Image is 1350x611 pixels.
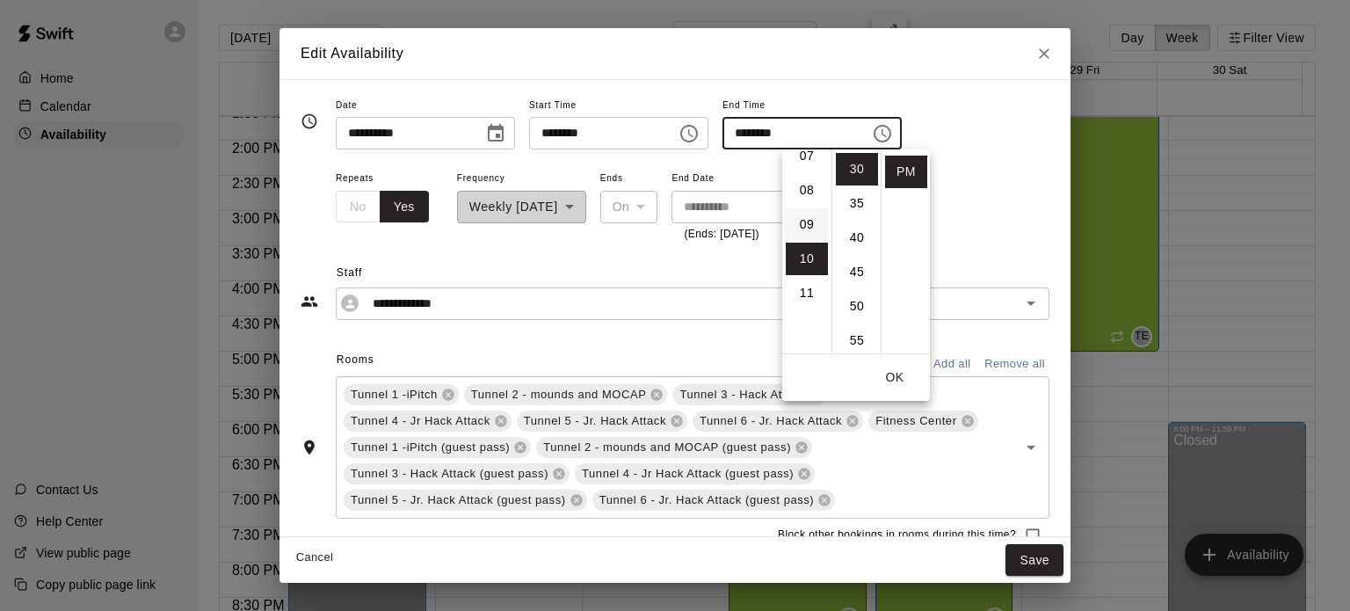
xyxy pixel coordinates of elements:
[868,411,977,432] div: Fitness Center
[778,527,1016,544] span: Block other bookings in rooms during this time?
[344,437,531,458] div: Tunnel 1 -iPitch (guest pass)
[344,465,555,483] span: Tunnel 3 - Hack Attack (guest pass)
[536,437,812,458] div: Tunnel 2 - mounds and MOCAP (guest pass)
[671,167,847,191] span: End Date
[836,187,878,220] li: 35 minutes
[478,116,513,151] button: Choose date, selected date is Aug 28, 2025
[836,256,878,288] li: 45 minutes
[457,167,586,191] span: Frequency
[786,174,828,207] li: 8 hours
[867,361,923,394] button: OK
[836,290,878,323] li: 50 minutes
[722,94,902,118] span: End Time
[337,353,374,366] span: Rooms
[1019,291,1043,316] button: Open
[344,491,573,509] span: Tunnel 5 - Jr. Hack Attack (guest pass)
[1005,544,1063,577] button: Save
[380,191,429,223] button: Yes
[836,222,878,254] li: 40 minutes
[786,243,828,275] li: 10 hours
[337,259,1049,287] span: Staff
[301,42,403,65] h6: Edit Availability
[336,191,429,223] div: outlined button group
[344,490,587,511] div: Tunnel 5 - Jr. Hack Attack (guest pass)
[344,412,497,430] span: Tunnel 4 - Jr Hack Attack
[1019,435,1043,460] button: Open
[344,384,459,405] div: Tunnel 1 -iPitch
[693,412,849,430] span: Tunnel 6 - Jr. Hack Attack
[786,208,828,241] li: 9 hours
[301,293,318,310] svg: Staff
[881,149,930,353] ul: Select meridiem
[672,384,826,405] div: Tunnel 3 - Hack Attack
[684,226,835,244] p: (Ends: [DATE])
[592,490,836,511] div: Tunnel 6 - Jr. Hack Attack (guest pass)
[782,149,831,353] ul: Select hours
[301,113,318,130] svg: Timing
[836,324,878,357] li: 55 minutes
[924,351,980,378] button: Add all
[536,439,798,456] span: Tunnel 2 - mounds and MOCAP (guest pass)
[980,351,1049,378] button: Remove all
[575,465,801,483] span: Tunnel 4 - Jr Hack Attack (guest pass)
[336,94,515,118] span: Date
[831,149,881,353] ul: Select minutes
[344,411,512,432] div: Tunnel 4 - Jr Hack Attack
[575,463,815,484] div: Tunnel 4 - Jr Hack Attack (guest pass)
[885,156,927,188] li: PM
[287,544,343,571] button: Cancel
[344,386,445,404] span: Tunnel 1 -iPitch
[517,412,673,430] span: Tunnel 5 - Jr. Hack Attack
[517,411,687,432] div: Tunnel 5 - Jr. Hack Attack
[1028,38,1060,69] button: Close
[464,386,654,404] span: Tunnel 2 - mounds and MOCAP
[865,116,900,151] button: Choose time, selected time is 10:30 PM
[600,167,658,191] span: Ends
[301,439,318,456] svg: Rooms
[464,384,668,405] div: Tunnel 2 - mounds and MOCAP
[786,277,828,309] li: 11 hours
[671,116,707,151] button: Choose time, selected time is 6:00 PM
[344,463,570,484] div: Tunnel 3 - Hack Attack (guest pass)
[672,386,812,404] span: Tunnel 3 - Hack Attack
[836,153,878,185] li: 30 minutes
[868,412,963,430] span: Fitness Center
[529,94,708,118] span: Start Time
[600,191,658,223] div: On
[693,411,863,432] div: Tunnel 6 - Jr. Hack Attack
[336,167,443,191] span: Repeats
[786,140,828,172] li: 7 hours
[592,491,822,509] span: Tunnel 6 - Jr. Hack Attack (guest pass)
[344,439,517,456] span: Tunnel 1 -iPitch (guest pass)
